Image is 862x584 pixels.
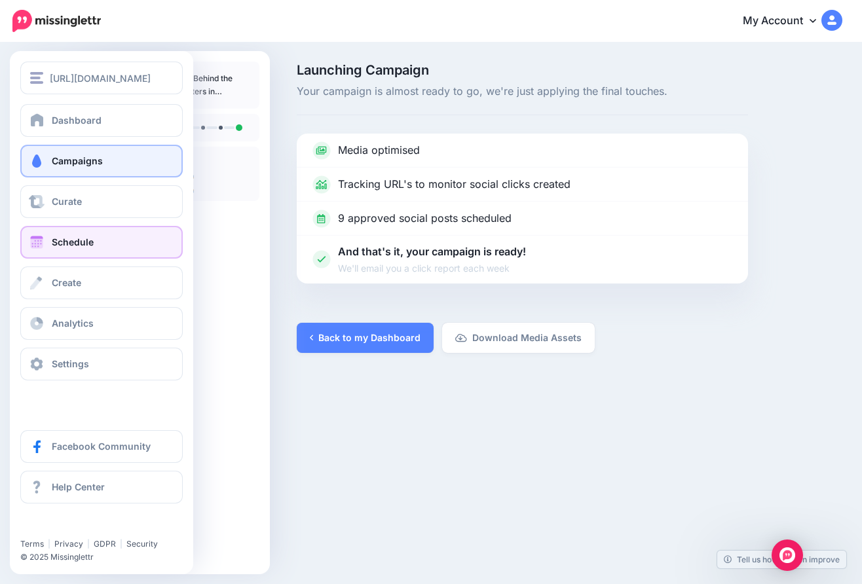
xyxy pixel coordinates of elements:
[20,430,183,463] a: Facebook Community
[20,348,183,380] a: Settings
[442,323,595,353] a: Download Media Assets
[94,539,116,549] a: GDPR
[52,441,151,452] span: Facebook Community
[20,145,183,177] a: Campaigns
[52,236,94,247] span: Schedule
[20,226,183,259] a: Schedule
[730,5,842,37] a: My Account
[20,104,183,137] a: Dashboard
[20,520,122,533] iframe: Twitter Follow Button
[54,539,83,549] a: Privacy
[20,266,183,299] a: Create
[12,10,101,32] img: Missinglettr
[338,261,526,276] span: We'll email you a click report each week
[52,481,105,492] span: Help Center
[717,551,846,568] a: Tell us how we can improve
[20,471,183,503] a: Help Center
[120,539,122,549] span: |
[30,72,43,84] img: menu.png
[126,539,158,549] a: Security
[338,142,420,159] p: Media optimised
[52,358,89,369] span: Settings
[87,539,90,549] span: |
[20,539,44,549] a: Terms
[52,155,103,166] span: Campaigns
[20,307,183,340] a: Analytics
[48,539,50,549] span: |
[20,62,183,94] button: [URL][DOMAIN_NAME]
[772,539,803,571] div: Open Intercom Messenger
[297,83,748,100] span: Your campaign is almost ready to go, we're just applying the final touches.
[52,277,81,288] span: Create
[297,323,434,353] a: Back to my Dashboard
[52,196,82,207] span: Curate
[297,64,748,77] span: Launching Campaign
[20,185,183,218] a: Curate
[52,318,94,329] span: Analytics
[52,115,102,126] span: Dashboard
[338,210,512,227] p: 9 approved social posts scheduled
[338,244,526,276] p: And that's it, your campaign is ready!
[338,176,571,193] p: Tracking URL's to monitor social clicks created
[50,71,151,86] span: [URL][DOMAIN_NAME]
[20,551,193,564] li: © 2025 Missinglettr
